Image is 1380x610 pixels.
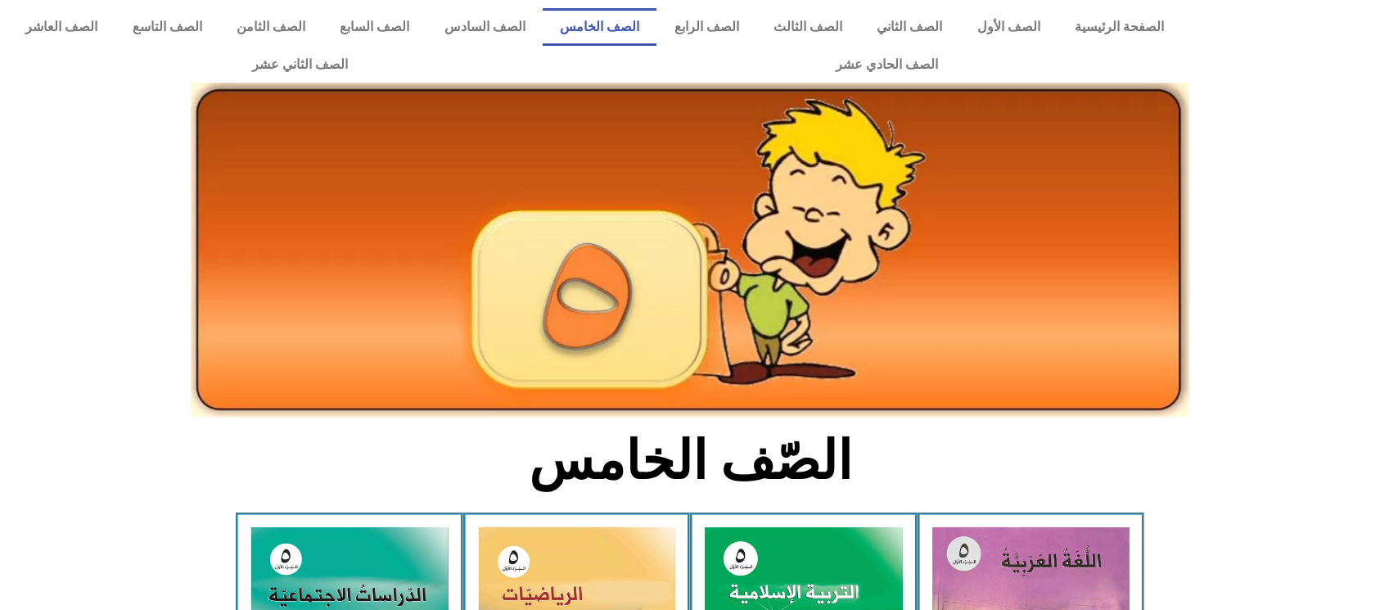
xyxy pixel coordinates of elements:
[8,46,592,84] a: الصف الثاني عشر
[322,8,426,46] a: الصف السابع
[592,46,1182,84] a: الصف الحادي عشر
[427,8,543,46] a: الصف السادس
[219,8,322,46] a: الصف الثامن
[1058,8,1181,46] a: الصفحة الرئيسية
[115,8,219,46] a: الصف التاسع
[420,429,961,493] h2: الصّف الخامس
[543,8,656,46] a: الصف الخامس
[756,8,859,46] a: الصف الثالث
[960,8,1058,46] a: الصف الأول
[8,8,115,46] a: الصف العاشر
[656,8,755,46] a: الصف الرابع
[859,8,959,46] a: الصف الثاني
